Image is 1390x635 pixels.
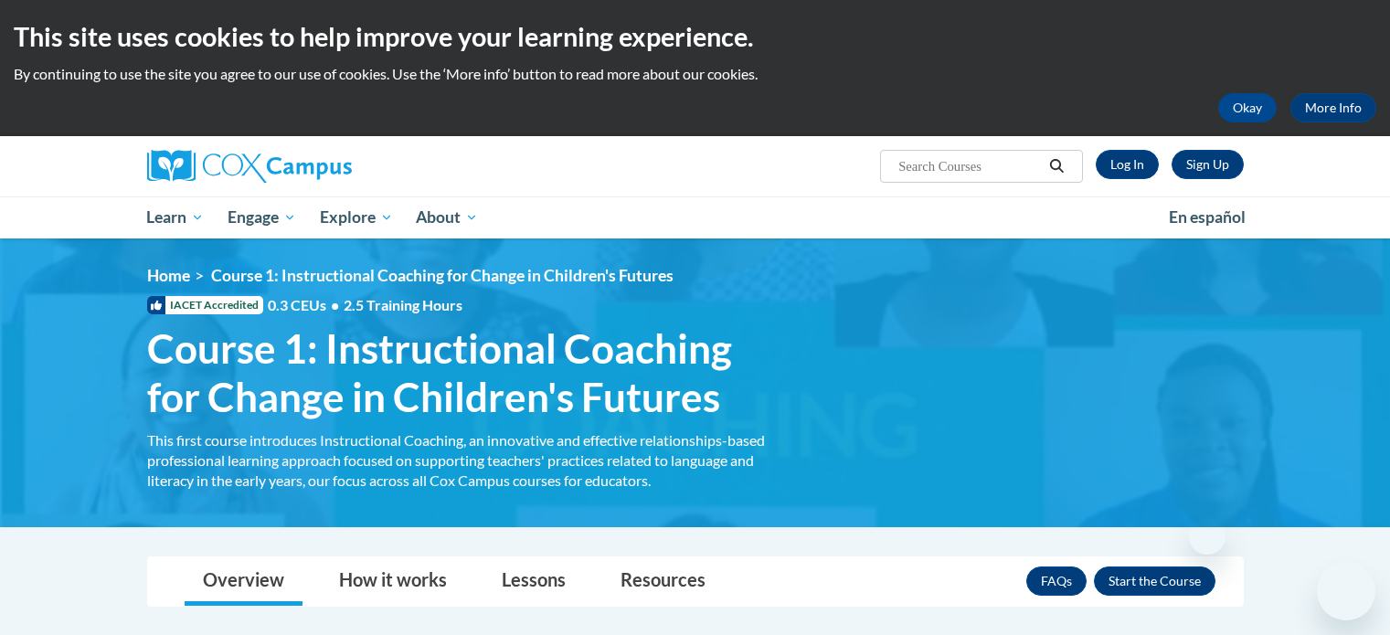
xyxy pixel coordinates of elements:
[147,296,263,314] span: IACET Accredited
[1169,207,1246,227] span: En español
[416,206,478,228] span: About
[216,196,308,238] a: Engage
[321,557,465,606] a: How it works
[135,196,217,238] a: Learn
[228,206,296,228] span: Engage
[147,266,190,285] a: Home
[1189,518,1226,555] iframe: Close message
[1094,566,1215,596] button: Enroll
[308,196,405,238] a: Explore
[1290,93,1376,122] a: More Info
[320,206,393,228] span: Explore
[146,206,204,228] span: Learn
[602,557,724,606] a: Resources
[211,266,674,285] span: Course 1: Instructional Coaching for Change in Children's Futures
[1172,150,1244,179] a: Register
[344,296,462,313] span: 2.5 Training Hours
[483,557,584,606] a: Lessons
[331,296,339,313] span: •
[147,430,778,491] div: This first course introduces Instructional Coaching, an innovative and effective relationships-ba...
[147,324,778,421] span: Course 1: Instructional Coaching for Change in Children's Futures
[1096,150,1159,179] a: Log In
[1157,198,1257,237] a: En español
[1317,562,1375,620] iframe: Button to launch messaging window
[14,18,1376,55] h2: This site uses cookies to help improve your learning experience.
[268,295,462,315] span: 0.3 CEUs
[147,150,352,183] img: Cox Campus
[1218,93,1277,122] button: Okay
[185,557,302,606] a: Overview
[1043,155,1070,177] button: Search
[147,150,494,183] a: Cox Campus
[897,155,1043,177] input: Search Courses
[120,196,1271,238] div: Main menu
[14,64,1376,84] p: By continuing to use the site you agree to our use of cookies. Use the ‘More info’ button to read...
[404,196,490,238] a: About
[1026,566,1087,596] a: FAQs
